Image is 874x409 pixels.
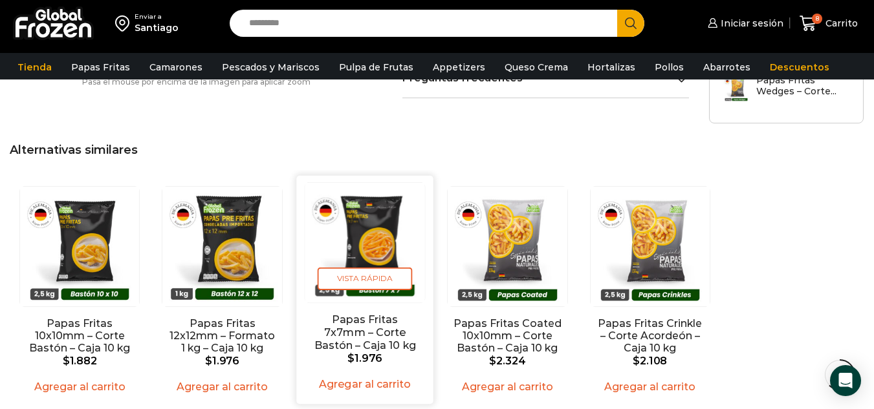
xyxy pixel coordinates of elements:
a: Descuentos [763,55,836,79]
div: 2 / 5 [154,180,290,406]
a: Pescados y Mariscos [215,55,326,79]
span: Alternativas similares [10,143,138,157]
a: Pollos [648,55,690,79]
a: 8 Carrito [796,8,861,39]
div: Santiago [135,21,179,34]
a: Hortalizas [581,55,642,79]
bdi: 2.324 [489,355,525,367]
bdi: 1.976 [205,355,239,367]
span: $ [205,355,212,367]
a: Agregar al carrito: “Papas Fritas Crinkle - Corte Acordeón - Caja 10 kg” [596,377,703,397]
a: Appetizers [426,55,492,79]
span: $ [347,352,355,364]
a: Papas Fritas [65,55,137,79]
a: Iniciar sesión [705,10,783,36]
div: 3 / 5 [296,176,433,404]
a: Papas Fritas 12x12mm – Formato 1 kg – Caja 10 kg [168,317,277,355]
img: address-field-icon.svg [115,12,135,34]
span: $ [633,355,640,367]
bdi: 1.882 [63,355,97,367]
button: Search button [617,10,644,37]
h3: Papas Fritas Wedges – Corte... [756,75,851,97]
div: 5 / 5 [582,180,718,406]
a: Agregar al carrito: “Papas Fritas 12x12mm - Formato 1 kg - Caja 10 kg” [169,377,276,397]
bdi: 1.976 [347,352,382,364]
a: Agregar al carrito: “Papas Fritas 7x7mm - Corte Bastón - Caja 10 kg” [311,374,419,394]
div: Open Intercom Messenger [830,365,861,396]
a: Papas Fritas Wedges – Corte... [723,75,851,103]
p: Pasa el mouse por encima de la imagen para aplicar zoom [10,78,383,87]
div: 1 / 5 [12,180,147,406]
a: Papas Fritas Coated 10x10mm – Corte Bastón – Caja 10 kg [453,317,562,355]
span: $ [489,355,496,367]
a: Queso Crema [498,55,574,79]
a: Papas Fritas 10x10mm – Corte Bastón – Caja 10 kg [25,317,134,355]
span: 8 [812,14,822,24]
a: Papas Fritas 7x7mm – Corte Bastón – Caja 10 kg [311,314,420,351]
div: Enviar a [135,12,179,21]
span: Vista Rápida [318,267,413,290]
a: Tienda [11,55,58,79]
a: Camarones [143,55,209,79]
a: Pulpa de Frutas [333,55,420,79]
a: Agregar al carrito: “Papas Fritas 10x10mm - Corte Bastón - Caja 10 kg” [27,377,133,397]
div: 4 / 5 [439,180,575,406]
span: $ [63,355,70,367]
span: Carrito [822,17,858,30]
a: Abarrotes [697,55,757,79]
span: Iniciar sesión [717,17,783,30]
a: Papas Fritas Crinkle – Corte Acordeón – Caja 10 kg [596,317,705,355]
bdi: 2.108 [633,355,667,367]
a: Agregar al carrito: “Papas Fritas Coated 10x10mm - Corte Bastón - Caja 10 kg” [454,377,561,397]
